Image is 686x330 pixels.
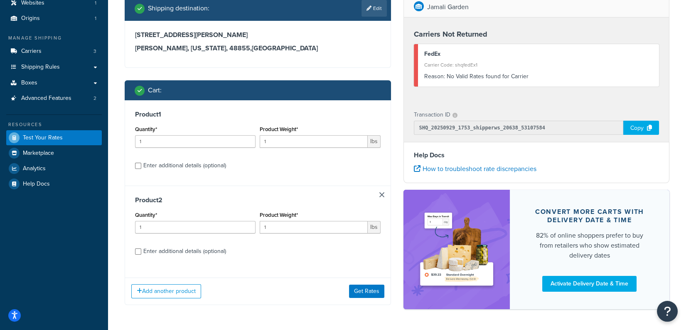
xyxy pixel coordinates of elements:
[542,276,637,292] a: Activate Delivery Date & Time
[93,48,96,55] span: 3
[424,71,653,82] div: No Valid Rates found for Carrier
[657,301,678,322] button: Open Resource Center
[143,246,226,257] div: Enter additional details (optional)
[21,15,40,22] span: Origins
[135,126,157,132] label: Quantity*
[135,110,381,119] h3: Product 1
[6,176,102,191] a: Help Docs
[414,150,659,160] h4: Help Docs
[95,15,96,22] span: 1
[6,130,102,145] a: Test Your Rates
[6,60,102,75] a: Shipping Rules
[148,5,209,12] h2: Shipping destination :
[379,192,384,197] a: Remove Item
[135,135,256,148] input: 0
[6,75,102,91] a: Boxes
[93,95,96,102] span: 2
[6,44,102,59] a: Carriers3
[530,208,649,224] div: Convert more carts with delivery date & time
[6,11,102,26] li: Origins
[368,135,381,148] span: lbs
[414,109,450,121] p: Transaction ID
[424,72,445,81] span: Reason:
[6,91,102,106] a: Advanced Features2
[260,212,298,218] label: Product Weight*
[260,135,367,148] input: 0.00
[530,231,649,261] div: 82% of online shoppers prefer to buy from retailers who show estimated delivery dates
[424,59,653,71] div: Carrier Code: shqfedEx1
[260,126,298,132] label: Product Weight*
[23,134,63,141] span: Test Your Rates
[131,284,201,298] button: Add another product
[416,202,497,297] img: feature-image-ddt-36eae7f7280da8017bfb280eaccd9c446f90b1fe08728e4019434db127062ab4.png
[135,248,141,255] input: Enter additional details (optional)
[6,121,102,128] div: Resources
[6,146,102,161] a: Marketplace
[135,196,381,204] h3: Product 2
[135,212,157,218] label: Quantity*
[427,1,469,13] p: Jamali Garden
[21,95,71,102] span: Advanced Features
[23,181,50,188] span: Help Docs
[6,35,102,42] div: Manage Shipping
[6,44,102,59] li: Carriers
[424,48,653,60] div: FedEx
[368,221,381,233] span: lbs
[135,221,256,233] input: 0
[135,44,381,52] h3: [PERSON_NAME], [US_STATE], 48855 , [GEOGRAPHIC_DATA]
[623,121,659,135] div: Copy
[6,11,102,26] a: Origins1
[143,160,226,171] div: Enter additional details (optional)
[21,48,42,55] span: Carriers
[6,91,102,106] li: Advanced Features
[135,31,381,39] h3: [STREET_ADDRESS][PERSON_NAME]
[260,221,367,233] input: 0.00
[414,29,487,40] strong: Carriers Not Returned
[23,150,54,157] span: Marketplace
[148,87,162,94] h2: Cart :
[349,285,384,298] button: Get Rates
[6,161,102,176] a: Analytics
[414,164,536,174] a: How to troubleshoot rate discrepancies
[135,163,141,169] input: Enter additional details (optional)
[21,64,60,71] span: Shipping Rules
[21,79,37,87] span: Boxes
[23,165,46,172] span: Analytics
